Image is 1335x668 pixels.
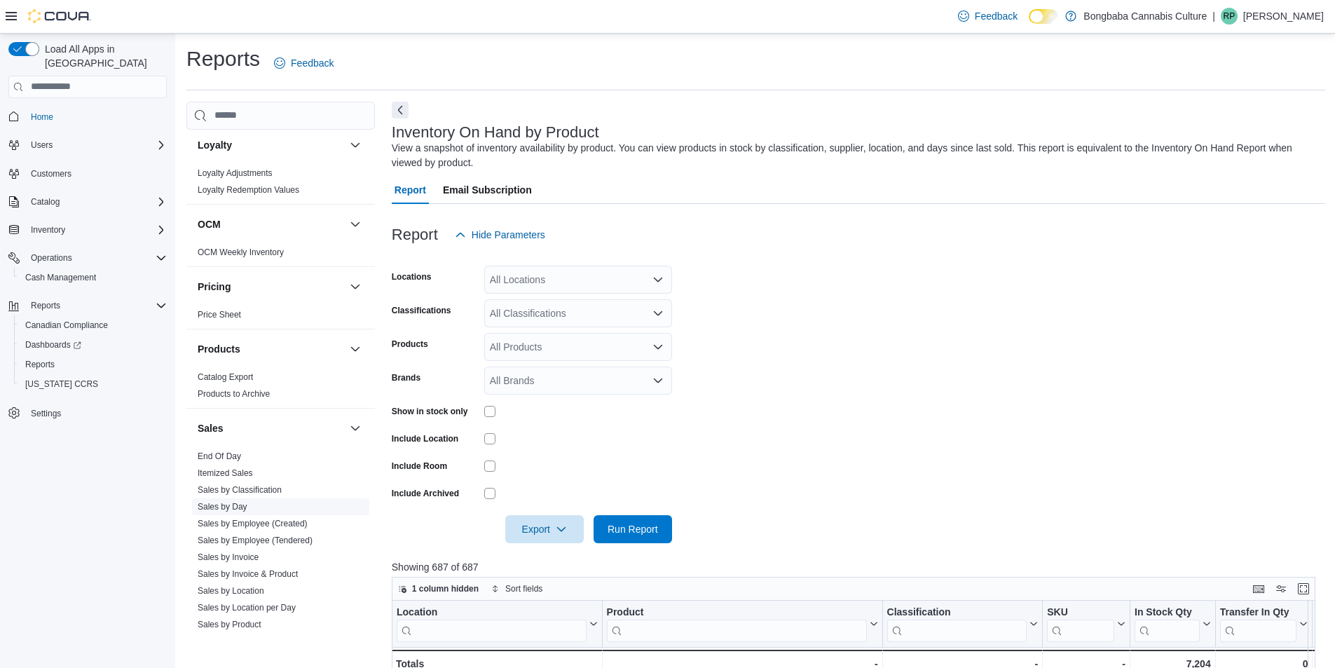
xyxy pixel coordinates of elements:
a: Canadian Compliance [20,317,114,334]
button: 1 column hidden [392,580,484,597]
p: [PERSON_NAME] [1243,8,1324,25]
div: SKU [1047,606,1114,619]
h3: Products [198,342,240,356]
div: Location [397,606,587,619]
a: Reports [20,356,60,373]
span: Canadian Compliance [20,317,167,334]
button: Products [347,341,364,357]
span: Products to Archive [198,388,270,400]
button: Catalog [25,193,65,210]
span: Inventory [25,221,167,238]
a: Customers [25,165,77,182]
label: Include Location [392,433,458,444]
a: Catalog Export [198,372,253,382]
a: Feedback [268,49,339,77]
span: Washington CCRS [20,376,167,393]
input: Dark Mode [1029,9,1058,24]
a: OCM Weekly Inventory [198,247,284,257]
button: Product [606,606,877,641]
span: Catalog [31,196,60,207]
span: Loyalty Adjustments [198,168,273,179]
div: OCM [186,244,375,266]
a: [US_STATE] CCRS [20,376,104,393]
button: Open list of options [652,274,664,285]
button: Open list of options [652,308,664,319]
span: Dashboards [20,336,167,353]
span: Reports [25,359,55,370]
a: Feedback [952,2,1023,30]
span: Dashboards [25,339,81,350]
a: Sales by Product [198,620,261,629]
button: Inventory [3,220,172,240]
span: Sales by Location [198,585,264,597]
button: Products [198,342,344,356]
button: Run Report [594,515,672,543]
div: Products [186,369,375,408]
span: Reports [31,300,60,311]
label: Products [392,339,428,350]
span: [US_STATE] CCRS [25,379,98,390]
a: Sales by Location [198,586,264,596]
span: Sort fields [505,583,542,594]
div: Transfer In Qty [1219,606,1296,619]
span: Reports [20,356,167,373]
button: Canadian Compliance [14,315,172,335]
div: Location [397,606,587,641]
button: OCM [198,217,344,231]
label: Locations [392,271,432,282]
span: Export [514,515,575,543]
a: Products to Archive [198,389,270,399]
button: Keyboard shortcuts [1250,580,1267,597]
span: End Of Day [198,451,241,462]
h3: Inventory On Hand by Product [392,124,599,141]
span: RP [1224,8,1235,25]
p: Bongbaba Cannabis Culture [1083,8,1207,25]
h3: Report [392,226,438,243]
a: Sales by Day [198,502,247,512]
p: | [1212,8,1215,25]
button: Transfer In Qty [1219,606,1308,641]
span: Canadian Compliance [25,320,108,331]
button: Sort fields [486,580,548,597]
a: Sales by Invoice & Product [198,569,298,579]
button: Users [3,135,172,155]
button: Settings [3,402,172,423]
button: In Stock Qty [1135,606,1211,641]
button: Loyalty [347,137,364,154]
div: Pricing [186,306,375,329]
button: Enter fullscreen [1295,580,1312,597]
span: Sales by Employee (Tendered) [198,535,313,546]
div: View a snapshot of inventory availability by product. You can view products in stock by classific... [392,141,1318,170]
button: Operations [3,248,172,268]
span: Sales by Invoice [198,552,259,563]
a: Settings [25,405,67,422]
button: Customers [3,163,172,184]
span: Inventory [31,224,65,236]
h3: OCM [198,217,221,231]
button: Next [392,102,409,118]
p: Showing 687 of 687 [392,560,1325,574]
label: Classifications [392,305,451,316]
span: Run Report [608,522,658,536]
span: Operations [31,252,72,264]
div: Classification [886,606,1027,619]
span: 1 column hidden [412,583,479,594]
span: Sales by Employee (Created) [198,518,308,529]
button: Sales [347,420,364,437]
button: Reports [25,297,66,314]
button: Inventory [25,221,71,238]
a: Sales by Employee (Created) [198,519,308,529]
a: Sales by Invoice [198,552,259,562]
span: Users [25,137,167,154]
span: Load All Apps in [GEOGRAPHIC_DATA] [39,42,167,70]
span: Settings [31,408,61,419]
button: [US_STATE] CCRS [14,374,172,394]
img: Cova [28,9,91,23]
span: Feedback [975,9,1018,23]
div: In Stock Qty [1135,606,1200,619]
div: Loyalty [186,165,375,204]
button: Display options [1273,580,1289,597]
div: Classification [886,606,1027,641]
button: Users [25,137,58,154]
